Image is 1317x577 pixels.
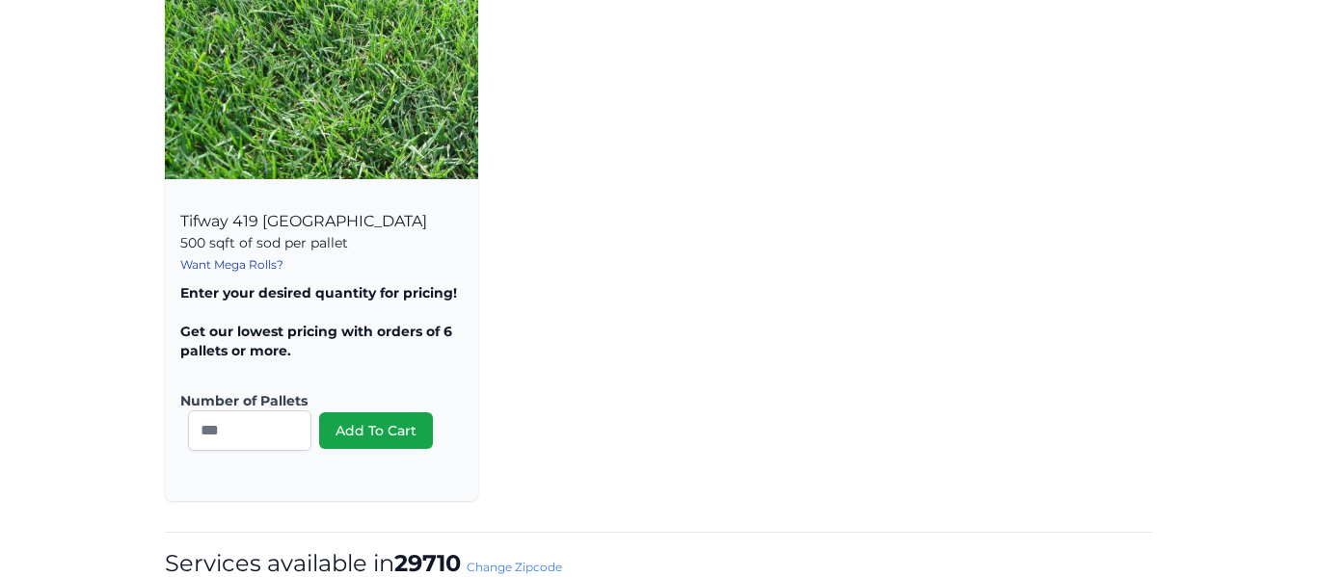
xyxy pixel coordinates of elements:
[394,549,461,577] strong: 29710
[467,560,562,574] a: Change Zipcode
[180,283,463,360] p: Enter your desired quantity for pricing! Get our lowest pricing with orders of 6 pallets or more.
[165,191,478,501] div: Tifway 419 [GEOGRAPHIC_DATA]
[180,391,447,410] label: Number of Pallets
[319,412,433,449] button: Add To Cart
[180,257,283,272] a: Want Mega Rolls?
[180,233,463,252] p: 500 sqft of sod per pallet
